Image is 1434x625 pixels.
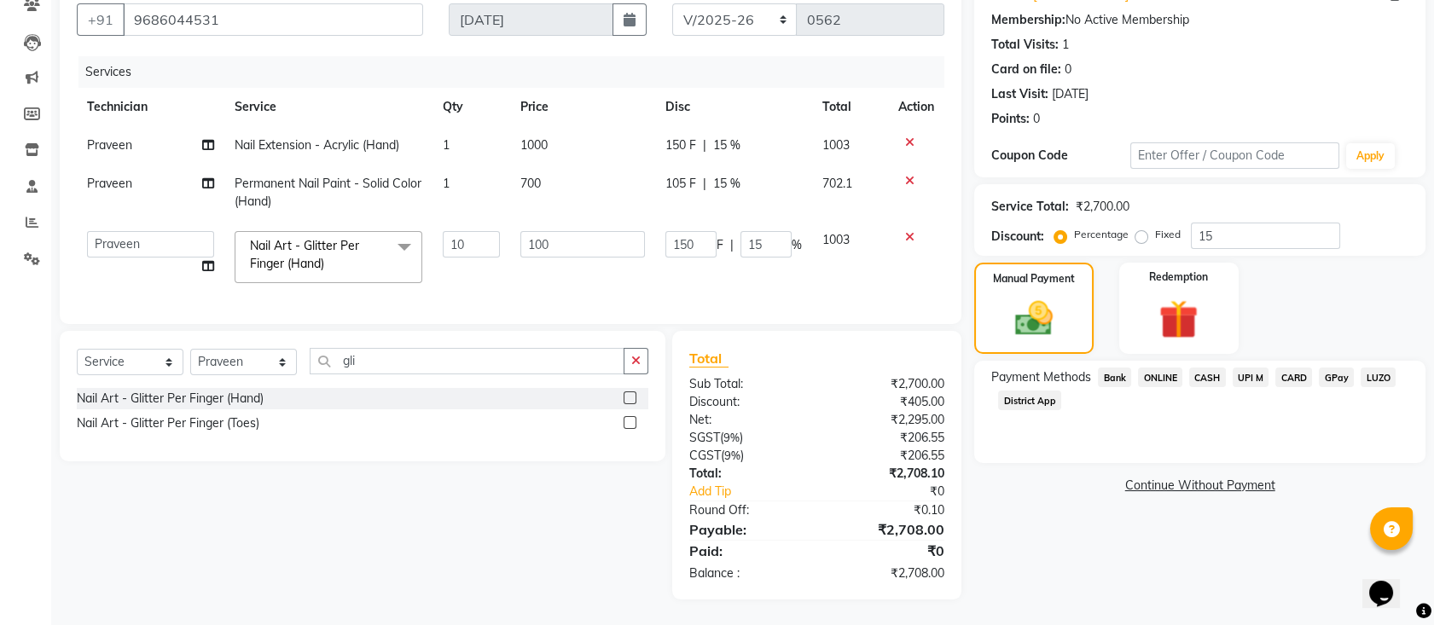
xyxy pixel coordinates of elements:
div: ₹0.10 [817,501,958,519]
span: Nail Art - Glitter Per Finger (Hand) [250,238,359,271]
div: ₹2,708.00 [817,564,958,582]
span: District App [998,391,1061,410]
div: ₹206.55 [817,429,958,447]
div: Discount: [676,393,817,411]
div: ₹405.00 [817,393,958,411]
div: Sub Total: [676,375,817,393]
div: 0 [1065,61,1071,78]
th: Qty [433,88,511,126]
div: Card on file: [991,61,1061,78]
div: Membership: [991,11,1065,29]
span: F [717,236,723,254]
div: Paid: [676,541,817,561]
span: 105 F [665,175,696,193]
input: Search by Name/Mobile/Email/Code [123,3,423,36]
div: [DATE] [1052,85,1089,103]
span: 9% [723,431,740,444]
th: Disc [655,88,812,126]
span: CGST [689,448,721,463]
th: Total [812,88,888,126]
span: 150 F [665,136,696,154]
span: Total [689,350,729,367]
div: Last Visit: [991,85,1048,103]
span: | [703,136,706,154]
div: ₹2,700.00 [1076,198,1129,216]
div: Balance : [676,564,817,582]
label: Percentage [1074,227,1129,242]
th: Action [888,88,944,126]
div: Round Off: [676,501,817,519]
div: ₹2,295.00 [817,411,958,429]
span: CARD [1275,367,1312,387]
button: Apply [1346,143,1395,169]
span: Praveen [87,137,132,153]
th: Service [224,88,433,126]
div: ( ) [676,429,817,447]
span: 9% [724,448,740,462]
span: 702.1 [822,176,852,191]
span: 700 [520,176,541,191]
span: Praveen [87,176,132,191]
span: Nail Extension - Acrylic (Hand) [235,137,399,153]
img: _cash.svg [1003,297,1065,340]
div: ₹0 [840,483,957,501]
span: SGST [689,430,720,445]
div: 1 [1062,36,1069,54]
label: Redemption [1149,269,1208,285]
a: x [324,256,332,271]
span: 1003 [822,232,850,247]
div: Coupon Code [991,147,1130,165]
span: % [792,236,802,254]
button: +91 [77,3,125,36]
div: ₹2,700.00 [817,375,958,393]
div: ₹206.55 [817,447,958,465]
th: Technician [77,88,224,126]
div: No Active Membership [991,11,1408,29]
span: 1000 [520,137,548,153]
div: Net: [676,411,817,429]
div: ₹2,708.10 [817,465,958,483]
span: | [730,236,734,254]
span: 1 [443,137,450,153]
div: Discount: [991,228,1044,246]
th: Price [510,88,655,126]
span: UPI M [1233,367,1269,387]
span: 1003 [822,137,850,153]
div: Nail Art - Glitter Per Finger (Hand) [77,390,264,408]
span: 15 % [713,136,740,154]
a: Continue Without Payment [978,477,1422,495]
div: Total Visits: [991,36,1059,54]
label: Fixed [1155,227,1181,242]
span: CASH [1189,367,1226,387]
input: Enter Offer / Coupon Code [1130,142,1338,169]
div: Nail Art - Glitter Per Finger (Toes) [77,414,259,432]
span: Permanent Nail Paint - Solid Color (Hand) [235,176,421,209]
div: Total: [676,465,817,483]
a: Add Tip [676,483,840,501]
div: ₹0 [817,541,958,561]
iframe: chat widget [1362,557,1417,608]
span: LUZO [1361,367,1396,387]
input: Search or Scan [310,348,624,374]
span: Payment Methods [991,368,1091,386]
div: Services [78,56,957,88]
span: GPay [1319,367,1354,387]
img: _gift.svg [1147,295,1210,344]
div: 0 [1033,110,1040,128]
span: | [703,175,706,193]
label: Manual Payment [993,271,1075,286]
div: ₹2,708.00 [817,519,958,540]
span: Bank [1098,367,1131,387]
span: ONLINE [1138,367,1182,387]
div: Points: [991,110,1030,128]
span: 15 % [713,175,740,193]
div: ( ) [676,447,817,465]
div: Service Total: [991,198,1069,216]
span: 1 [443,176,450,191]
div: Payable: [676,519,817,540]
